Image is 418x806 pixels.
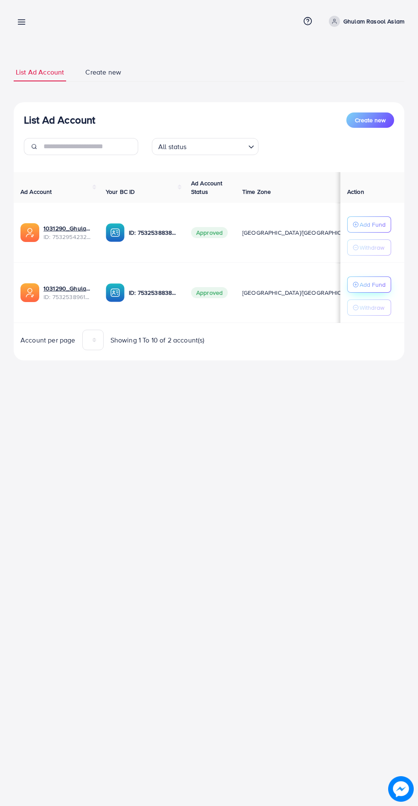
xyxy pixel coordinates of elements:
[347,239,391,256] button: Withdraw
[360,219,386,230] p: Add Fund
[24,114,95,126] h3: List Ad Account
[106,187,135,196] span: Your BC ID
[20,335,75,345] span: Account per page
[129,227,177,238] p: ID: 7532538838637019152
[157,141,189,153] span: All status
[347,299,391,316] button: Withdraw
[129,288,177,298] p: ID: 7532538838637019152
[44,284,92,293] a: 1031290_Ghulam Rasool Aslam_1753805901568
[360,279,386,290] p: Add Fund
[20,223,39,242] img: ic-ads-acc.e4c84228.svg
[44,224,92,233] a: 1031290_Ghulam Rasool Aslam 2_1753902599199
[106,223,125,242] img: ic-ba-acc.ded83a64.svg
[343,16,404,26] p: Ghulam Rasool Aslam
[110,335,205,345] span: Showing 1 To 10 of 2 account(s)
[347,216,391,233] button: Add Fund
[347,187,364,196] span: Action
[152,138,258,155] div: Search for option
[242,228,361,237] span: [GEOGRAPHIC_DATA]/[GEOGRAPHIC_DATA]
[44,233,92,241] span: ID: 7532954232266326017
[16,67,64,77] span: List Ad Account
[242,288,361,297] span: [GEOGRAPHIC_DATA]/[GEOGRAPHIC_DATA]
[325,16,404,27] a: Ghulam Rasool Aslam
[44,293,92,301] span: ID: 7532538961244635153
[191,227,228,238] span: Approved
[360,242,384,253] p: Withdraw
[20,187,52,196] span: Ad Account
[242,187,271,196] span: Time Zone
[191,179,223,196] span: Ad Account Status
[191,287,228,298] span: Approved
[347,276,391,293] button: Add Fund
[346,112,394,128] button: Create new
[388,776,414,802] img: image
[360,302,384,313] p: Withdraw
[355,116,386,124] span: Create new
[20,283,39,302] img: ic-ads-acc.e4c84228.svg
[189,139,245,153] input: Search for option
[44,224,92,242] div: <span class='underline'>1031290_Ghulam Rasool Aslam 2_1753902599199</span></br>7532954232266326017
[106,283,125,302] img: ic-ba-acc.ded83a64.svg
[85,67,121,77] span: Create new
[44,284,92,302] div: <span class='underline'>1031290_Ghulam Rasool Aslam_1753805901568</span></br>7532538961244635153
